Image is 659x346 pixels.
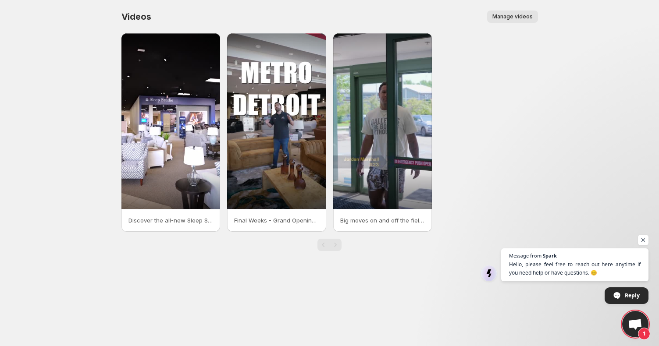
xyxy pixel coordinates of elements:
[234,216,319,225] p: Final Weeks - Grand Opening Sale [GEOGRAPHIC_DATA] Furnitures NEW 70000 sq ft Southfield showroom...
[121,11,151,22] span: Videos
[509,260,641,277] span: Hello, please feel free to reach out here anytime if you need help or have questions. 😊
[340,216,425,225] p: Big moves on and off the field Michigans own Running Back [PERSON_NAME] stopped by 5th Avenue Fur...
[317,239,342,251] nav: Pagination
[638,328,650,340] span: 1
[492,13,533,20] span: Manage videos
[543,253,557,258] span: Spark
[487,11,538,23] button: Manage videos
[622,311,648,337] div: Open chat
[128,216,214,225] p: Discover the all-new Sleep Studio Mattress Gallery at our Southfield showroom From plush to firm ...
[625,288,640,303] span: Reply
[509,253,541,258] span: Message from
